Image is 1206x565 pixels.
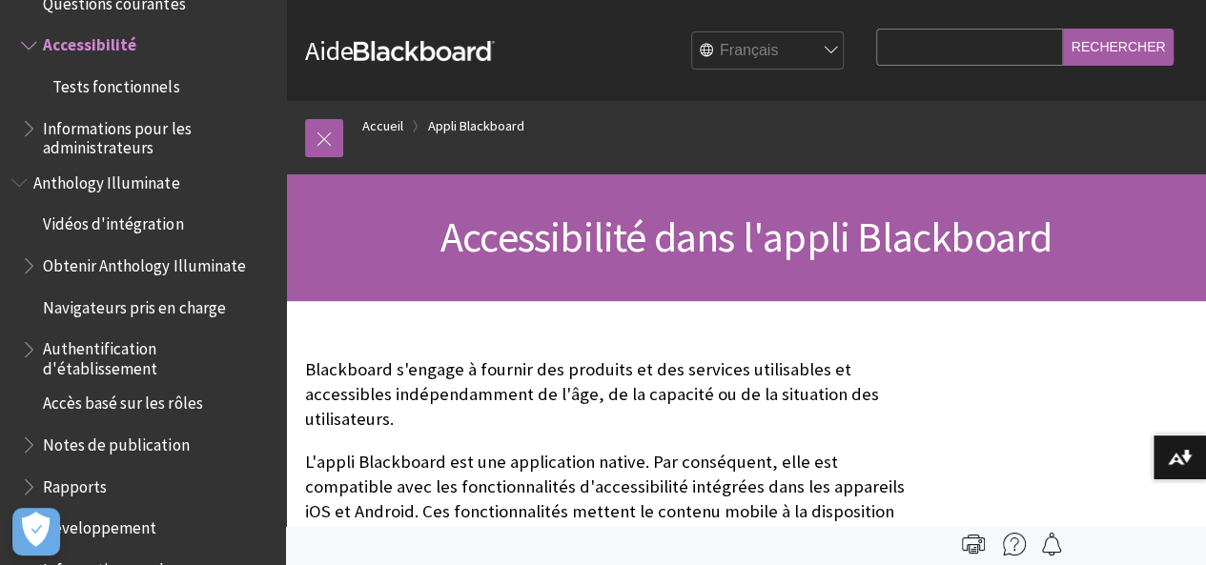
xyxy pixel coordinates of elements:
strong: Blackboard [354,41,495,61]
span: Développement [43,513,156,538]
button: Ouvrir le centre de préférences [12,508,60,555]
span: Accessibilité [43,30,136,55]
span: Anthology Illuminate [33,167,179,192]
span: Accès basé sur les rôles [43,388,202,414]
span: Obtenir Anthology Illuminate [43,250,245,275]
input: Rechercher [1063,29,1175,66]
img: Print [962,533,985,555]
select: Site Language Selector [692,32,845,71]
a: Accueil [362,114,403,138]
img: More help [1003,533,1026,555]
span: Notes de publication [43,429,189,454]
a: Appli Blackboard [428,114,524,138]
span: Vidéos d'intégration [43,209,183,234]
img: Follow this page [1040,533,1063,555]
a: AideBlackboard [305,33,495,68]
span: Tests fonctionnels [52,71,179,96]
span: Accessibilité dans l'appli Blackboard [440,211,1052,263]
span: Rapports [43,471,107,496]
span: Authentification d'établissement [43,333,273,378]
span: Navigateurs pris en charge [43,292,225,317]
p: Blackboard s'engage à fournir des produits et des services utilisables et accessibles indépendamm... [305,357,905,433]
p: L'appli Blackboard est une application native. Par conséquent, elle est compatible avec les fonct... [305,450,905,550]
span: Informations pour les administrateurs [43,112,273,157]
